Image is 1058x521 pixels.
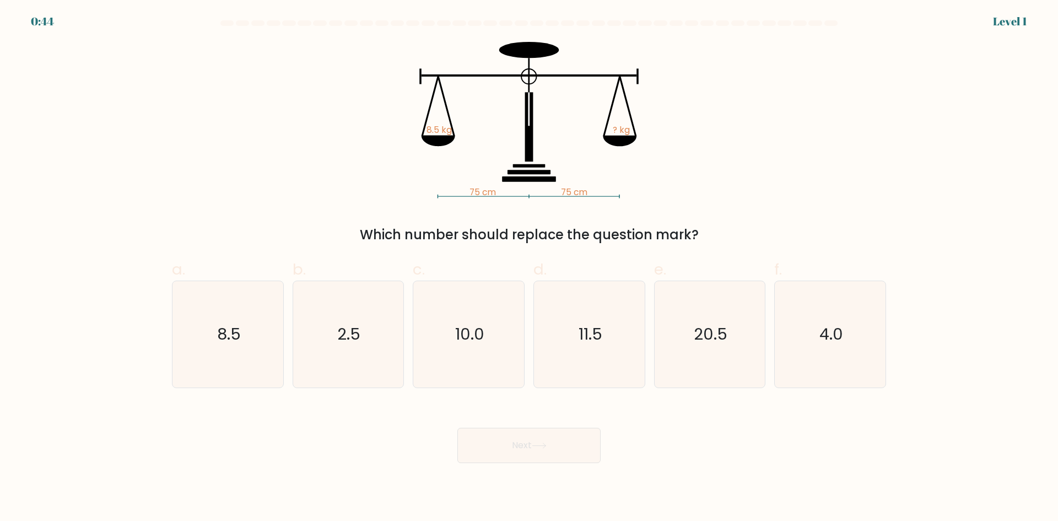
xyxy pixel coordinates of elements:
[217,323,241,345] text: 8.5
[533,259,547,280] span: d.
[427,124,452,136] tspan: 8.5 kg
[31,13,54,30] div: 0:44
[457,428,601,463] button: Next
[455,323,484,345] text: 10.0
[993,13,1027,30] div: Level 1
[654,259,666,280] span: e.
[469,186,496,198] tspan: 75 cm
[172,259,185,280] span: a.
[413,259,425,280] span: c.
[694,323,727,345] text: 20.5
[613,124,630,136] tspan: ? kg
[561,186,587,198] tspan: 75 cm
[579,323,602,345] text: 11.5
[293,259,306,280] span: b.
[774,259,782,280] span: f.
[338,323,361,345] text: 2.5
[819,323,843,345] text: 4.0
[179,225,879,245] div: Which number should replace the question mark?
